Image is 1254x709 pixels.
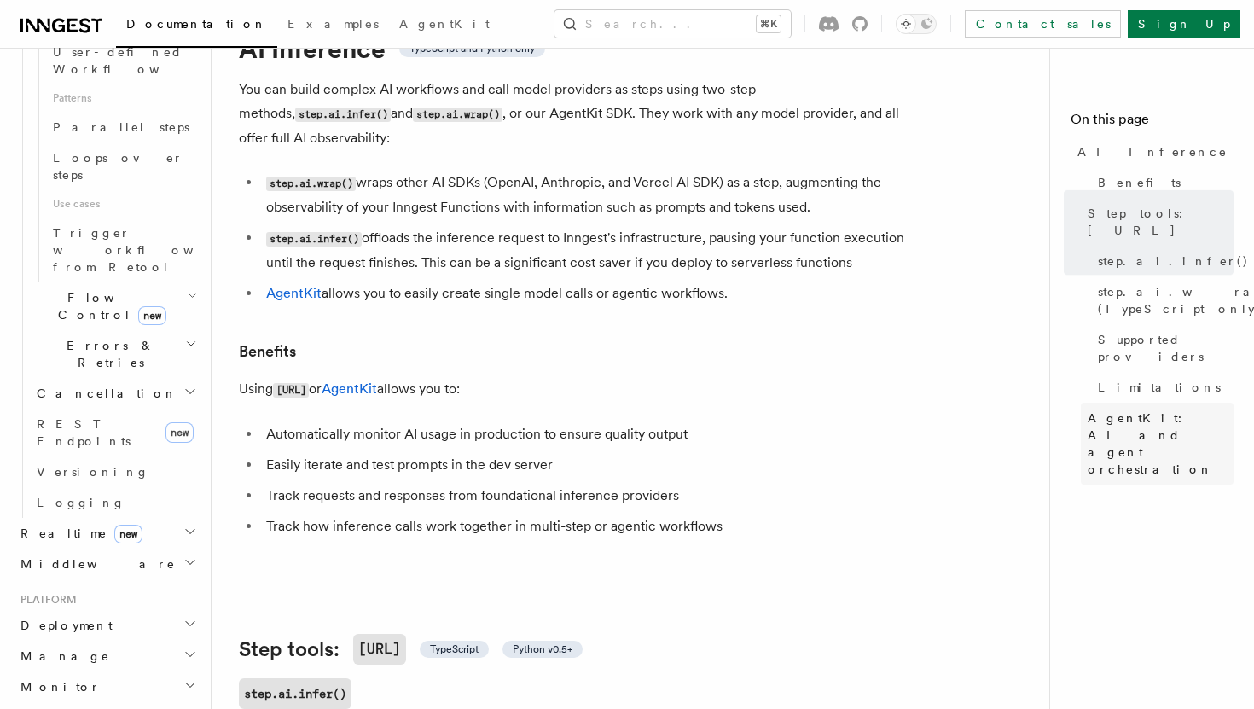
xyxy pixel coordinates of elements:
[409,42,535,55] span: TypeScript and Python only
[353,634,406,665] code: [URL]
[14,678,101,695] span: Monitor
[46,37,200,84] a: User-defined Workflows
[30,378,200,409] button: Cancellation
[261,282,921,305] li: allows you to easily create single model calls or agentic workflows.
[322,381,377,397] a: AgentKit
[896,14,937,34] button: Toggle dark mode
[1071,137,1234,167] a: AI Inference
[261,171,921,219] li: wraps other AI SDKs (OpenAI, Anthropic, and Vercel AI SDK) as a step, augmenting the observabilit...
[399,17,490,31] span: AgentKit
[46,218,200,282] a: Trigger workflows from Retool
[757,15,781,32] kbd: ⌘K
[53,120,189,134] span: Parallel steps
[14,671,200,702] button: Monitor
[46,112,200,142] a: Parallel steps
[53,151,183,182] span: Loops over steps
[261,226,921,275] li: offloads the inference request to Inngest's infrastructure, pausing your function execution until...
[46,142,200,190] a: Loops over steps
[277,5,389,46] a: Examples
[239,340,296,363] a: Benefits
[413,108,502,122] code: step.ai.wrap()
[53,226,241,274] span: Trigger workflows from Retool
[46,84,200,112] span: Patterns
[266,232,362,247] code: step.ai.infer()
[1088,410,1234,478] span: AgentKit: AI and agent orchestration
[261,514,921,538] li: Track how inference calls work together in multi-step or agentic workflows
[1091,246,1234,276] a: step.ai.infer()
[554,10,791,38] button: Search...⌘K
[30,385,177,402] span: Cancellation
[1098,331,1234,365] span: Supported providers
[116,5,277,48] a: Documentation
[30,487,200,518] a: Logging
[1098,379,1221,396] span: Limitations
[14,610,200,641] button: Deployment
[30,330,200,378] button: Errors & Retries
[14,525,142,542] span: Realtime
[266,285,322,301] a: AgentKit
[1077,143,1228,160] span: AI Inference
[1098,174,1181,191] span: Benefits
[14,555,176,572] span: Middleware
[14,641,200,671] button: Manage
[1088,205,1234,239] span: Step tools: [URL]
[513,642,572,656] span: Python v0.5+
[261,422,921,446] li: Automatically monitor AI usage in production to ensure quality output
[1071,109,1234,137] h4: On this page
[114,525,142,543] span: new
[1091,372,1234,403] a: Limitations
[14,593,77,607] span: Platform
[239,377,921,402] p: Using or allows you to:
[30,337,185,371] span: Errors & Retries
[14,518,200,549] button: Realtimenew
[1098,253,1249,270] span: step.ai.infer()
[1091,276,1234,324] a: step.ai.wrap() (TypeScript only)
[138,306,166,325] span: new
[37,465,149,479] span: Versioning
[165,422,194,443] span: new
[46,190,200,218] span: Use cases
[261,453,921,477] li: Easily iterate and test prompts in the dev server
[14,648,110,665] span: Manage
[287,17,379,31] span: Examples
[239,33,921,64] h1: AI Inference
[30,409,200,456] a: REST Endpointsnew
[239,78,921,150] p: You can build complex AI workflows and call model providers as steps using two-step methods, and ...
[37,496,125,509] span: Logging
[1081,198,1234,246] a: Step tools: [URL]
[266,177,356,191] code: step.ai.wrap()
[30,282,200,330] button: Flow Controlnew
[1091,324,1234,372] a: Supported providers
[1128,10,1240,38] a: Sign Up
[261,484,921,508] li: Track requests and responses from foundational inference providers
[239,678,351,709] a: step.ai.infer()
[430,642,479,656] span: TypeScript
[14,617,113,634] span: Deployment
[126,17,267,31] span: Documentation
[30,289,188,323] span: Flow Control
[239,634,583,665] a: Step tools:[URL] TypeScript Python v0.5+
[14,549,200,579] button: Middleware
[389,5,500,46] a: AgentKit
[37,417,131,448] span: REST Endpoints
[295,108,391,122] code: step.ai.infer()
[30,456,200,487] a: Versioning
[1091,167,1234,198] a: Benefits
[965,10,1121,38] a: Contact sales
[1081,403,1234,485] a: AgentKit: AI and agent orchestration
[273,383,309,398] code: [URL]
